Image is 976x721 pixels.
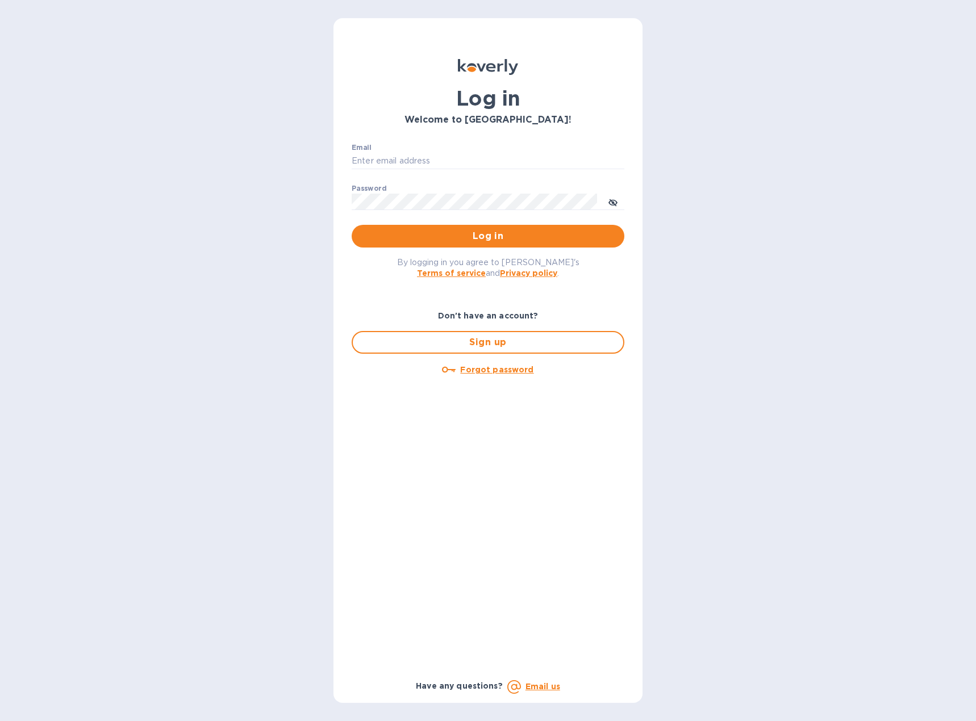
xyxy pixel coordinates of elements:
[352,115,624,125] h3: Welcome to [GEOGRAPHIC_DATA]!
[352,185,386,192] label: Password
[361,229,615,243] span: Log in
[416,681,503,690] b: Have any questions?
[352,331,624,354] button: Sign up
[352,86,624,110] h1: Log in
[500,269,557,278] a: Privacy policy
[458,59,518,75] img: Koverly
[602,190,624,213] button: toggle password visibility
[352,225,624,248] button: Log in
[460,365,533,374] u: Forgot password
[397,258,579,278] span: By logging in you agree to [PERSON_NAME]'s and .
[362,336,614,349] span: Sign up
[438,311,539,320] b: Don't have an account?
[525,682,560,691] a: Email us
[417,269,486,278] a: Terms of service
[352,153,624,170] input: Enter email address
[352,144,372,151] label: Email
